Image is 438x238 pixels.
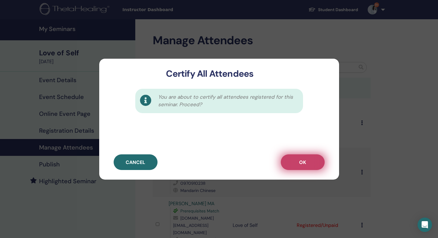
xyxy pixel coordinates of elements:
button: Cancel [114,154,158,170]
button: OK [281,154,325,170]
span: You are about to certify all attendees registered for this seminar. Proceed? [158,93,296,109]
h3: Certify All Attendees [109,68,311,79]
span: OK [299,159,306,165]
div: Open Intercom Messenger [418,218,432,232]
span: Cancel [126,159,145,165]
